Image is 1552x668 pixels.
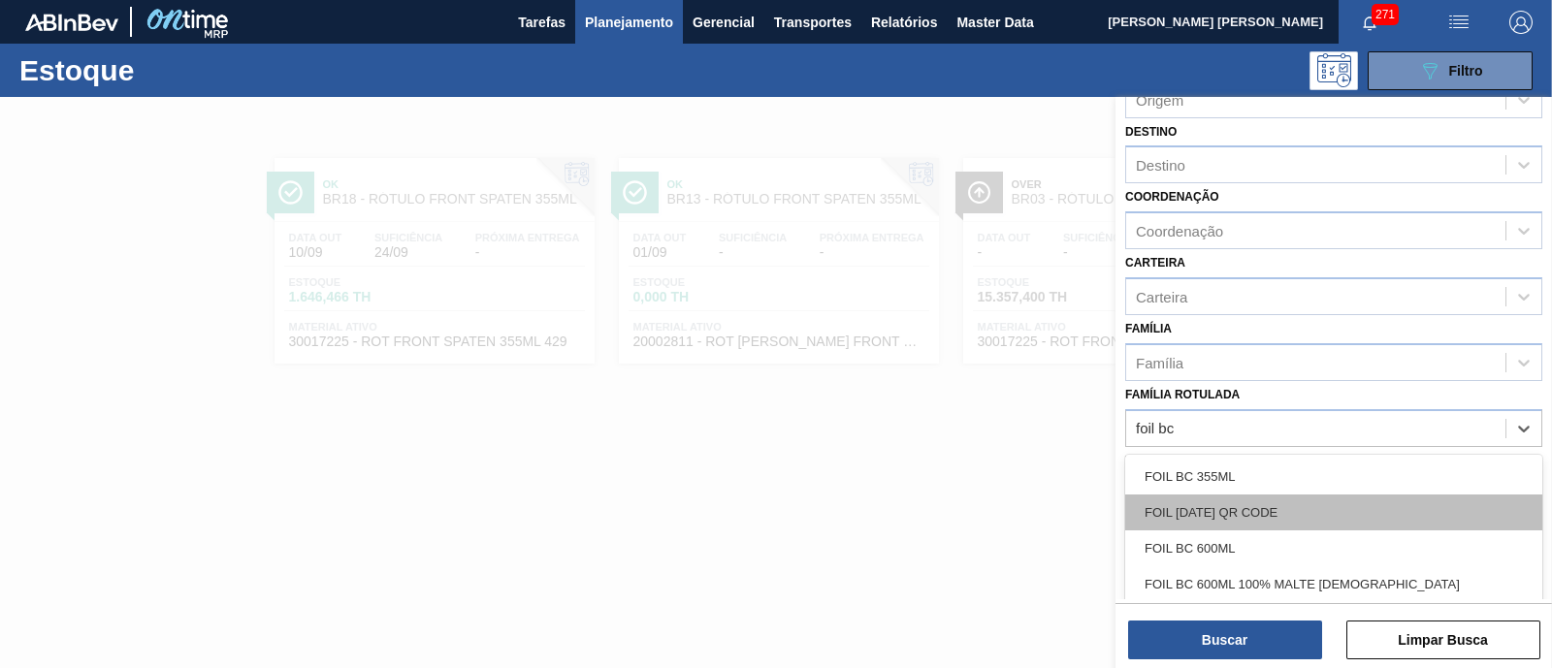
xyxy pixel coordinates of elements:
[1447,11,1471,34] img: userActions
[1449,63,1483,79] span: Filtro
[1125,494,1542,530] div: FOIL [DATE] QR CODE
[1372,4,1399,25] span: 271
[1125,566,1542,602] div: FOIL BC 600ML 100% MALTE [DEMOGRAPHIC_DATA]
[1125,388,1240,401] label: Família Rotulada
[1125,322,1172,335] label: Família
[1136,223,1223,239] div: Coordenação
[585,11,673,34] span: Planejamento
[774,11,852,34] span: Transportes
[19,59,301,81] h1: Estoque
[1136,157,1185,174] div: Destino
[1125,125,1177,139] label: Destino
[1309,51,1358,90] div: Pogramando: nenhum usuário selecionado
[25,14,118,31] img: TNhmsLtSVTkK8tSr43FrP2fwEKptu5GPRR3wAAAABJRU5ErkJggg==
[1136,354,1183,370] div: Família
[956,11,1033,34] span: Master Data
[1125,190,1219,204] label: Coordenação
[518,11,566,34] span: Tarefas
[693,11,755,34] span: Gerencial
[1368,51,1533,90] button: Filtro
[1125,459,1542,494] div: FOIL BC 355ML
[871,11,937,34] span: Relatórios
[1125,256,1185,270] label: Carteira
[1509,11,1533,34] img: Logout
[1125,454,1222,467] label: Material ativo
[1136,91,1183,108] div: Origem
[1125,530,1542,566] div: FOIL BC 600ML
[1136,288,1187,304] div: Carteira
[1339,9,1401,36] button: Notificações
